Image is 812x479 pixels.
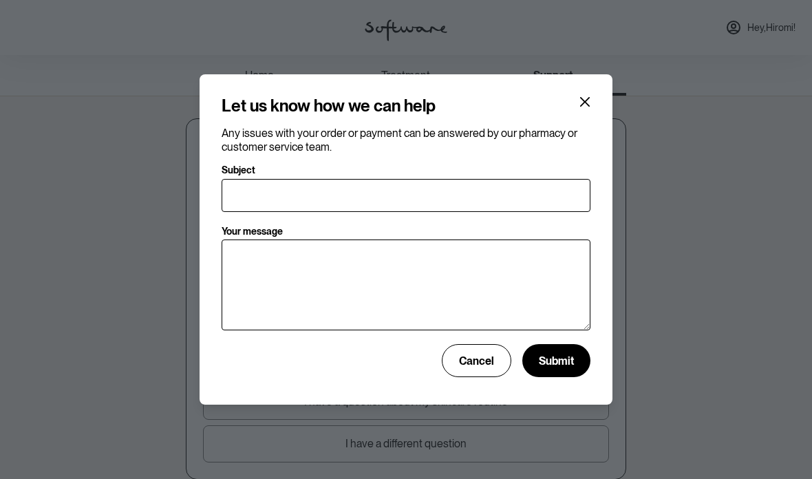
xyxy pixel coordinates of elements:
[442,344,511,377] button: Cancel
[522,344,590,377] button: Submit
[539,354,574,368] span: Submit
[222,226,283,237] p: Your message
[459,354,494,368] span: Cancel
[222,127,590,153] p: Any issues with your order or payment can be answered by our pharmacy or customer service team.
[222,164,255,176] p: Subject
[222,96,436,116] h4: Let us know how we can help
[574,91,596,113] button: Close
